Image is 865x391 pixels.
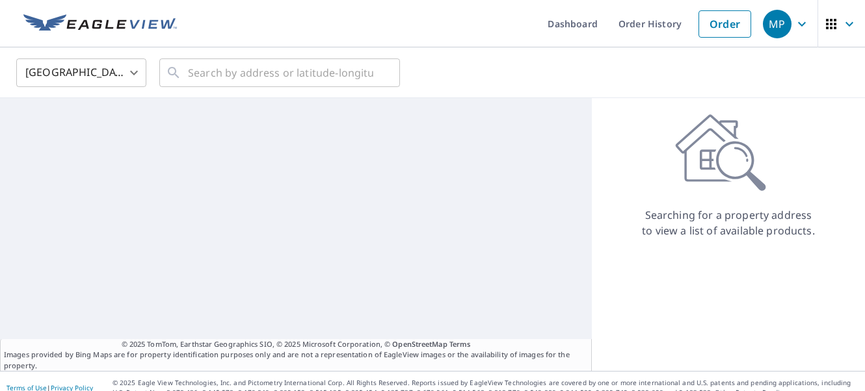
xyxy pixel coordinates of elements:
[16,55,146,91] div: [GEOGRAPHIC_DATA]
[188,55,373,91] input: Search by address or latitude-longitude
[699,10,751,38] a: Order
[641,207,816,238] p: Searching for a property address to view a list of available products.
[763,10,792,38] div: MP
[392,339,447,349] a: OpenStreetMap
[449,339,471,349] a: Terms
[23,14,177,34] img: EV Logo
[122,339,471,350] span: © 2025 TomTom, Earthstar Geographics SIO, © 2025 Microsoft Corporation, ©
